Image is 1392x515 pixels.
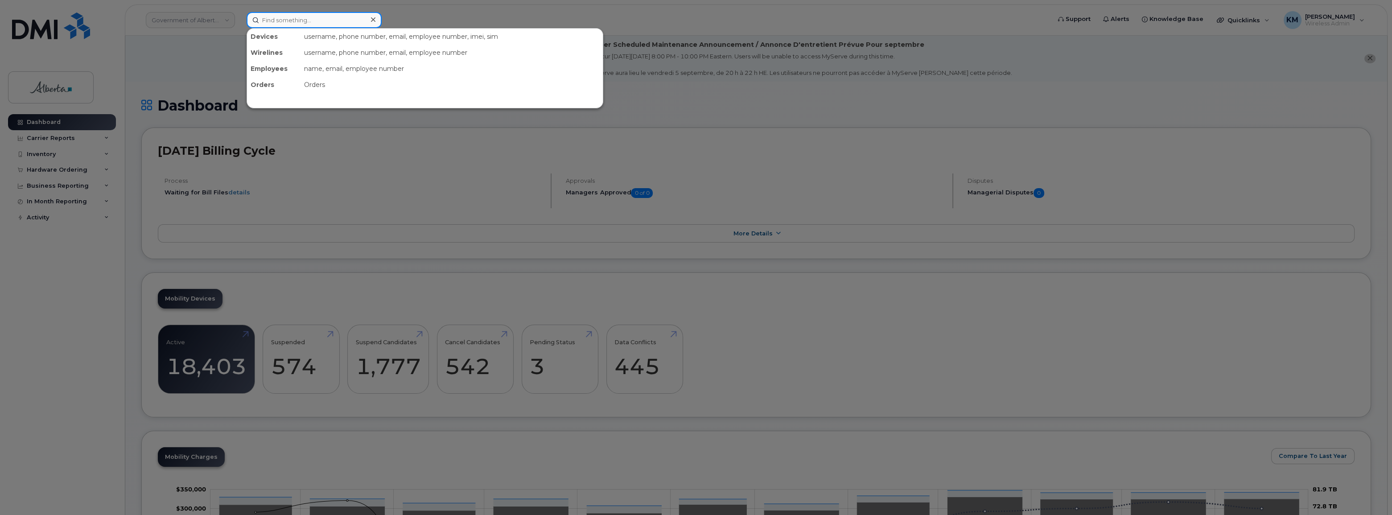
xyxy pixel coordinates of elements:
div: Devices [247,29,301,45]
div: username, phone number, email, employee number, imei, sim [301,29,603,45]
div: Orders [301,77,603,93]
div: name, email, employee number [301,61,603,77]
div: Orders [247,77,301,93]
div: Employees [247,61,301,77]
div: Wirelines [247,45,301,61]
div: username, phone number, email, employee number [301,45,603,61]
